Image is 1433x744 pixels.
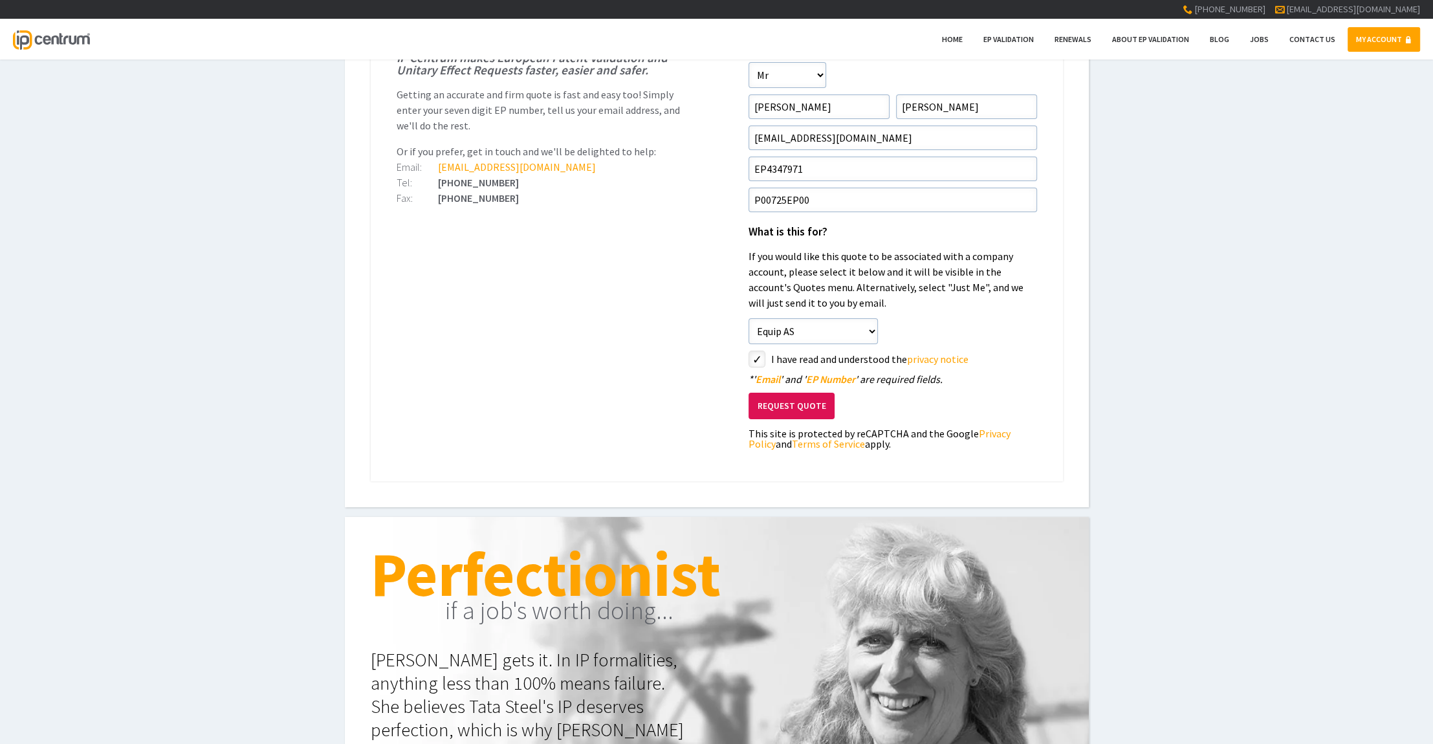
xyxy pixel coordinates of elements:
a: IP Centrum [13,19,89,60]
a: Terms of Service [792,437,865,450]
a: Blog [1201,27,1238,52]
div: [PHONE_NUMBER] [397,193,685,203]
div: ' ' and ' ' are required fields. [749,374,1037,384]
span: Contact Us [1289,34,1335,44]
input: Surname [896,94,1037,119]
h1: IP Centrum makes European Patent Validation and Unitary Effect Requests faster, easier and safer. [397,52,685,76]
span: Jobs [1250,34,1269,44]
span: Home [942,34,963,44]
div: [PHONE_NUMBER] [397,177,685,188]
span: Blog [1210,34,1229,44]
h1: Perfectionist [371,543,1063,605]
button: Request Quote [749,393,835,419]
h1: What is this for? [749,226,1037,238]
span: [PHONE_NUMBER] [1194,3,1265,15]
p: If you would like this quote to be associated with a company account, please select it below and ... [749,248,1037,311]
label: I have read and understood the [771,351,1037,367]
div: Tel: [397,177,438,188]
div: This site is protected by reCAPTCHA and the Google and apply. [749,428,1037,449]
span: Renewals [1055,34,1091,44]
input: EP Number [749,157,1037,181]
span: Email [756,373,780,386]
p: Getting an accurate and firm quote is fast and easy too! Simply enter your seven digit EP number,... [397,87,685,133]
a: Home [934,27,971,52]
input: First Name [749,94,890,119]
input: Your Reference [749,188,1037,212]
a: About EP Validation [1104,27,1198,52]
div: Email: [397,162,438,172]
a: [EMAIL_ADDRESS][DOMAIN_NAME] [1286,3,1420,15]
span: EP Validation [983,34,1034,44]
span: About EP Validation [1112,34,1189,44]
input: Email [749,126,1037,150]
p: Or if you prefer, get in touch and we'll be delighted to help: [397,144,685,159]
a: [EMAIL_ADDRESS][DOMAIN_NAME] [438,160,596,173]
a: privacy notice [907,353,968,366]
label: styled-checkbox [749,351,765,367]
a: Jobs [1242,27,1277,52]
span: EP Number [806,373,855,386]
a: MY ACCOUNT [1348,27,1420,52]
h2: if a job's worth doing... [445,592,1063,629]
a: Privacy Policy [749,427,1011,450]
a: EP Validation [975,27,1042,52]
a: Renewals [1046,27,1100,52]
a: Contact Us [1281,27,1344,52]
div: Fax: [397,193,438,203]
